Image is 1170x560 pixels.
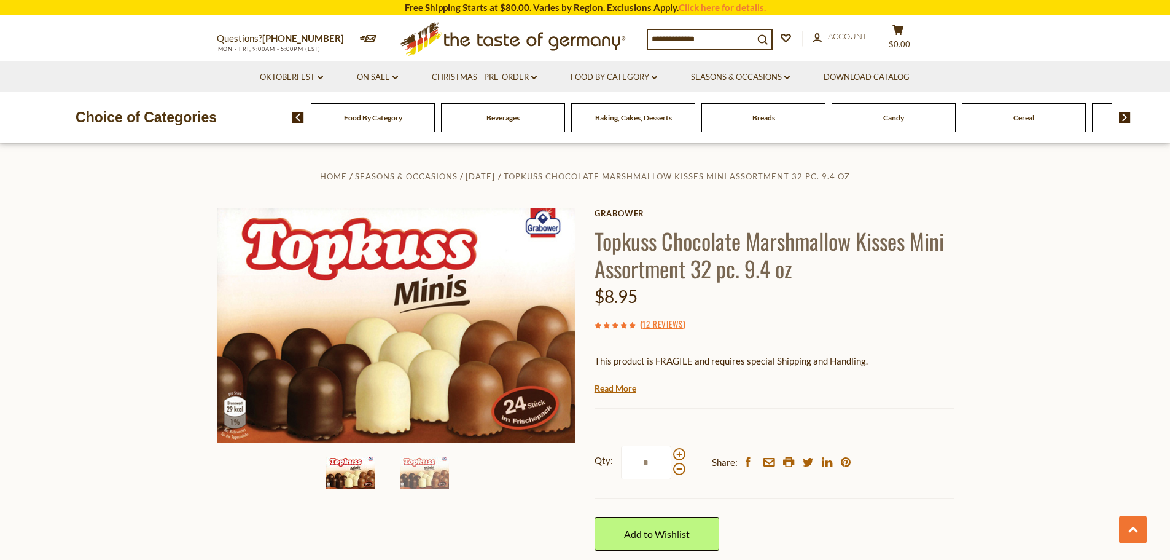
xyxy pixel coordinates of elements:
[355,172,458,181] a: Seasons & Occasions
[1119,112,1131,123] img: next arrow
[260,71,323,84] a: Oktoberfest
[595,227,954,282] h1: Topkuss Chocolate Marshmallow Kisses Mini Assortment 32 pc. 9.4 oz
[595,286,638,307] span: $8.95
[292,112,304,123] img: previous arrow
[357,71,398,84] a: On Sale
[595,453,613,468] strong: Qty:
[621,446,671,479] input: Qty:
[320,172,347,181] a: Home
[889,39,910,49] span: $0.00
[606,378,954,393] li: We will ship this product in heat-protective, cushioned packaging and ice during warm weather mon...
[217,208,576,443] img: Topkuss Chocolate Marshmellow Kisses (4 units)
[1013,113,1034,122] a: Cereal
[828,31,867,41] span: Account
[595,353,954,369] p: This product is FRAGILE and requires special Shipping and Handling.
[642,318,683,331] a: 12 Reviews
[640,318,685,330] span: ( )
[691,71,790,84] a: Seasons & Occasions
[486,113,520,122] a: Beverages
[504,172,850,181] a: Topkuss Chocolate Marshmallow Kisses Mini Assortment 32 pc. 9.4 oz
[883,113,904,122] a: Candy
[217,45,321,52] span: MON - FRI, 9:00AM - 5:00PM (EST)
[595,208,954,218] a: Grabower
[595,517,719,551] a: Add to Wishlist
[432,71,537,84] a: Christmas - PRE-ORDER
[712,455,738,470] span: Share:
[595,113,672,122] a: Baking, Cakes, Desserts
[326,457,375,489] img: Topkuss Chocolate Marshmellow Kisses (4 units)
[880,24,917,55] button: $0.00
[813,30,867,44] a: Account
[679,2,766,13] a: Click here for details.
[466,172,495,181] a: [DATE]
[824,71,910,84] a: Download Catalog
[217,31,353,47] p: Questions?
[344,113,402,122] a: Food By Category
[752,113,775,122] a: Breads
[571,71,657,84] a: Food By Category
[262,33,344,44] a: [PHONE_NUMBER]
[400,457,449,489] img: Topkuss Minis Chocolate Kisses in three varieties
[595,382,636,395] a: Read More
